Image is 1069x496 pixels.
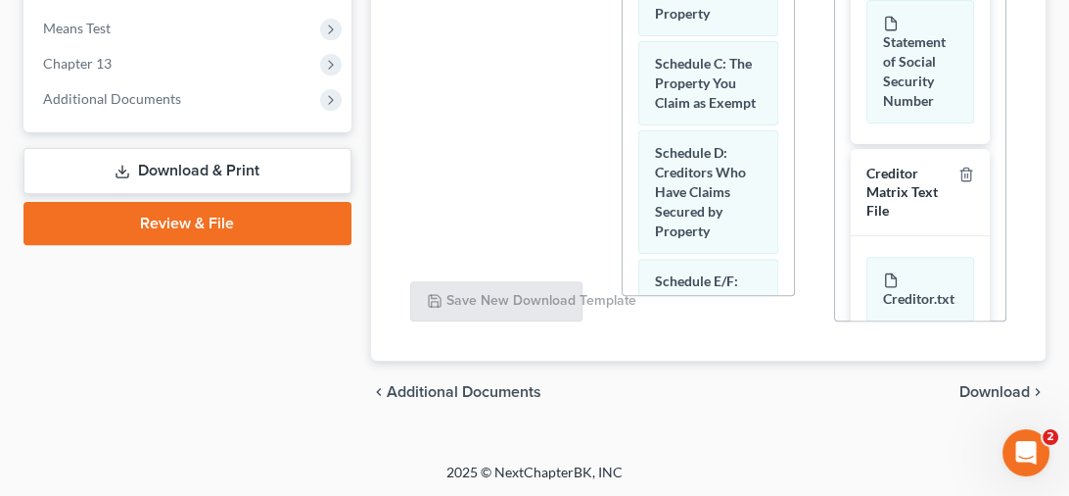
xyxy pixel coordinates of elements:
div: Creditor Matrix Text File [866,165,951,220]
span: Additional Documents [43,90,181,107]
span: Means Test [43,20,111,36]
i: chevron_right [1030,384,1046,400]
span: Schedule D: Creditors Who Have Claims Secured by Property [655,144,746,239]
span: 2 [1043,429,1058,445]
a: Review & File [23,202,351,245]
button: Download chevron_right [959,384,1046,400]
iframe: Intercom live chat [1002,429,1049,476]
a: chevron_left Additional Documents [371,384,541,400]
i: chevron_left [371,384,387,400]
span: Schedule C: The Property You Claim as Exempt [655,55,756,111]
span: Additional Documents [387,384,541,400]
div: Creditor.txt [866,257,974,322]
span: Chapter 13 [43,55,112,72]
span: Schedule E/F: Creditors Who Have Unsecured Claims [655,273,755,348]
a: Download & Print [23,148,351,194]
span: Download [959,384,1030,400]
button: Save New Download Template [410,281,582,322]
